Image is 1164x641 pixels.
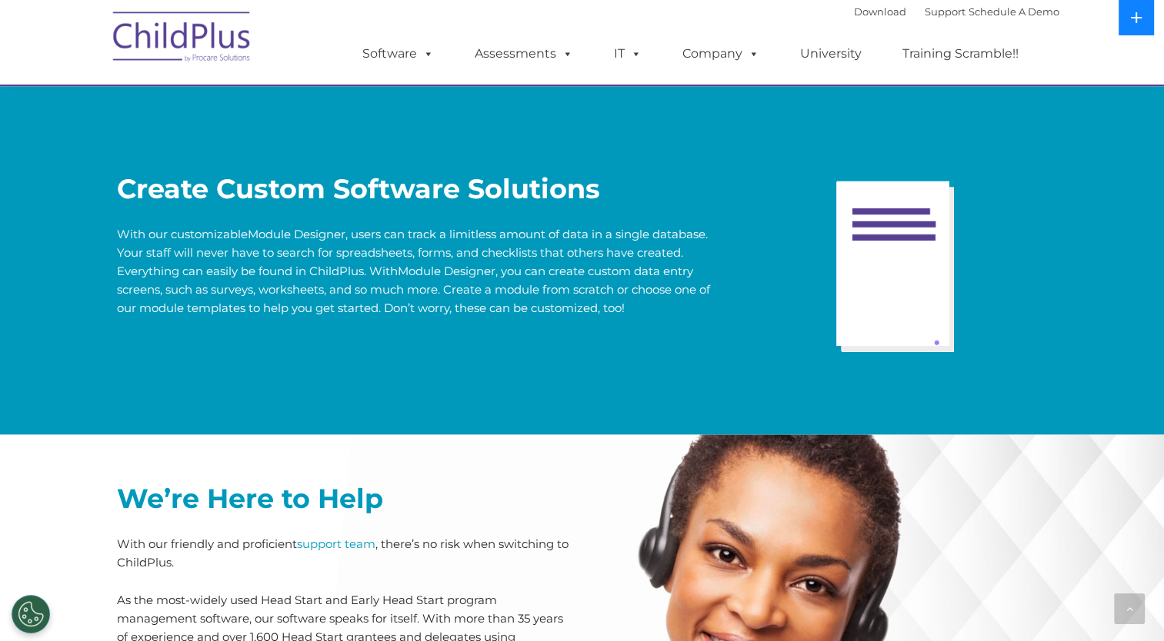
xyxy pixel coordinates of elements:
a: Module Designer [398,264,495,278]
a: support team [297,536,375,551]
a: Company [667,38,775,69]
button: Cookies Settings [12,595,50,633]
p: With our friendly and proficient , there’s no risk when switching to ChildPlus. [117,535,571,572]
strong: Create Custom Software Solutions [117,172,600,205]
a: Assessments [459,38,589,69]
img: Report-Custom-cropped3.gif [752,114,1047,408]
a: University [785,38,877,69]
span: With our customizable , users can track a limitless amount of data in a single database. Your sta... [117,227,710,315]
img: ChildPlus by Procare Solutions [105,1,259,78]
strong: We’re Here to Help [117,482,383,515]
a: Support [925,5,966,18]
a: Software [347,38,449,69]
a: Module Designer [248,227,345,241]
font: | [854,5,1059,18]
a: Training Scramble!! [887,38,1034,69]
a: Download [854,5,906,18]
a: Schedule A Demo [969,5,1059,18]
a: IT [599,38,657,69]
